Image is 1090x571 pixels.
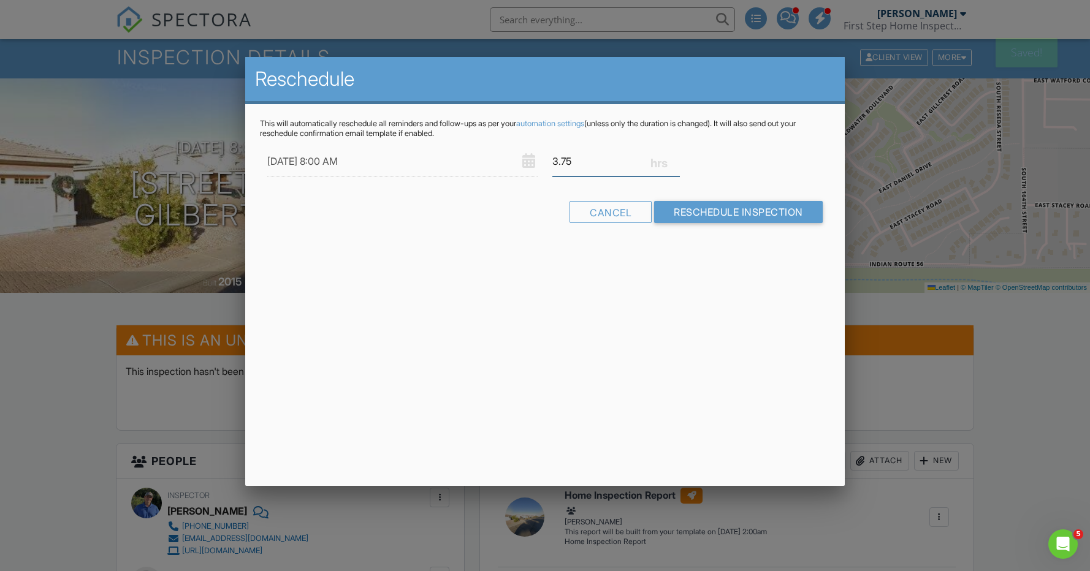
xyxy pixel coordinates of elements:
[654,201,823,223] input: Reschedule Inspection
[260,119,830,138] p: This will automatically reschedule all reminders and follow-ups as per your (unless only the dura...
[1048,529,1078,559] iframe: Intercom live chat
[570,201,652,223] div: Cancel
[996,38,1058,67] div: Saved!
[516,119,584,128] a: automation settings
[1073,529,1083,539] span: 5
[255,67,835,91] h2: Reschedule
